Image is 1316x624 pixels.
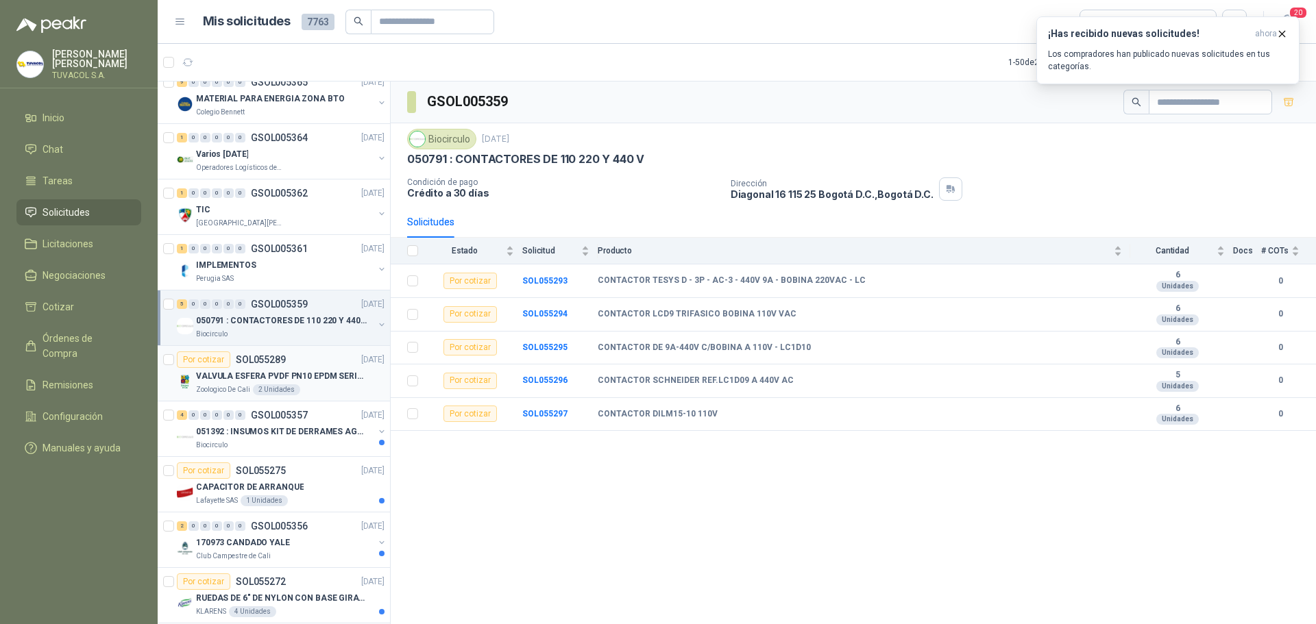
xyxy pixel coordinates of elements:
[196,425,367,438] p: 051392 : INSUMOS KIT DE DERRAMES AGOSTO 2025
[203,12,291,32] h1: Mis solicitudes
[177,262,193,279] img: Company Logo
[1048,28,1250,40] h3: ¡Has recibido nuevas solicitudes!
[443,405,497,422] div: Por cotizar
[253,384,300,395] div: 2 Unidades
[200,133,210,142] div: 0
[522,375,568,385] a: SOL055296
[223,188,234,198] div: 0
[407,214,454,229] div: Solicitudes
[196,481,304,494] p: CAPACITOR DE ARRANQUE
[223,244,234,253] div: 0
[235,77,245,87] div: 0
[598,238,1130,264] th: Producto
[196,329,228,340] p: Biocirculo
[177,296,387,340] a: 5 0 0 0 0 0 GSOL005359[DATE] Company Logo050791 : CONTACTORES DE 110 220 Y 440 VBiocirculo
[177,74,387,118] a: 9 0 0 0 0 0 GSOL005365[DATE] Company LogoMATERIAL PARA ENERGIA ZONA BTOColegio Bennett
[188,244,199,253] div: 0
[1130,370,1225,381] b: 5
[1261,275,1300,288] b: 0
[212,77,222,87] div: 0
[42,409,103,424] span: Configuración
[212,410,222,420] div: 0
[42,299,74,314] span: Cotizar
[1275,10,1300,34] button: 20
[177,77,187,87] div: 9
[1261,374,1300,387] b: 0
[177,299,187,309] div: 5
[196,259,256,272] p: IMPLEMENTOS
[17,51,43,77] img: Company Logo
[361,464,385,477] p: [DATE]
[16,435,141,461] a: Manuales y ayuda
[1156,281,1199,292] div: Unidades
[361,187,385,200] p: [DATE]
[482,133,509,146] p: [DATE]
[16,168,141,194] a: Tareas
[1132,97,1141,107] span: search
[229,606,276,617] div: 4 Unidades
[158,346,390,401] a: Por cotizarSOL055289[DATE] Company LogoVALVULA ESFERA PVDF PN10 EPDM SERIE EX D 25MM CEPEX64926TR...
[235,244,245,253] div: 0
[177,595,193,612] img: Company Logo
[196,440,228,451] p: Biocirculo
[200,244,210,253] div: 0
[200,77,210,87] div: 0
[212,299,222,309] div: 0
[235,410,245,420] div: 0
[407,177,720,187] p: Condición de pago
[1130,303,1225,314] b: 6
[196,495,238,506] p: Lafayette SAS
[1156,347,1199,358] div: Unidades
[177,129,387,173] a: 1 0 0 0 0 0 GSOL005364[DATE] Company LogoVarios [DATE]Operadores Logísticos del Caribe
[1130,246,1214,255] span: Cantidad
[361,76,385,89] p: [DATE]
[361,409,385,422] p: [DATE]
[212,244,222,253] div: 0
[1048,48,1288,73] p: Los compradores han publicado nuevas solicitudes en tus categorías.
[1088,14,1167,29] div: Por cotizar
[361,520,385,533] p: [DATE]
[16,262,141,288] a: Negociaciones
[196,606,226,617] p: KLARENS
[522,276,568,286] b: SOL055293
[177,573,230,590] div: Por cotizar
[522,309,568,319] a: SOL055294
[196,592,367,605] p: RUEDAS DE 6" DE NYLON CON BASE GIRATORIA EN ACERO INOXIDABLE
[1156,414,1199,425] div: Unidades
[251,299,308,309] p: GSOL005359
[598,246,1111,255] span: Producto
[731,179,934,188] p: Dirección
[522,342,568,352] a: SOL055295
[598,409,718,420] b: CONTACTOR DILM15-10 110V
[196,314,367,327] p: 050791 : CONTACTORES DE 110 220 Y 440 V
[1261,308,1300,321] b: 0
[235,188,245,198] div: 0
[1008,51,1097,73] div: 1 - 50 de 2601
[177,407,387,451] a: 4 0 0 0 0 0 GSOL005357[DATE] Company Logo051392 : INSUMOS KIT DE DERRAMES AGOSTO 2025Biocirculo
[598,275,866,286] b: CONTACTOR TESYS D - 3P - AC-3 - 440V 9A - BOBINA 220VAC - LC
[196,551,271,562] p: Club Campestre de Cali
[200,188,210,198] div: 0
[407,152,644,166] p: 050791 : CONTACTORES DE 110 220 Y 440 V
[361,242,385,255] p: [DATE]
[52,71,141,79] p: TUVACOL S.A.
[42,331,128,361] span: Órdenes de Compra
[598,342,811,353] b: CONTACTOR DE 9A-440V C/BOBINA A 110V - LC1D10
[1289,6,1308,19] span: 20
[196,370,367,383] p: VALVULA ESFERA PVDF PN10 EPDM SERIE EX D 25MM CEPEX64926TREME
[196,162,282,173] p: Operadores Logísticos del Caribe
[1156,381,1199,392] div: Unidades
[1261,238,1316,264] th: # COTs
[177,185,387,229] a: 1 0 0 0 0 0 GSOL005362[DATE] Company LogoTIC[GEOGRAPHIC_DATA][PERSON_NAME]
[235,299,245,309] div: 0
[16,403,141,429] a: Configuración
[177,351,230,368] div: Por cotizar
[361,298,385,311] p: [DATE]
[177,484,193,501] img: Company Logo
[251,133,308,142] p: GSOL005364
[223,77,234,87] div: 0
[16,16,86,33] img: Logo peakr
[1255,28,1277,40] span: ahora
[196,203,210,216] p: TIC
[177,429,193,445] img: Company Logo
